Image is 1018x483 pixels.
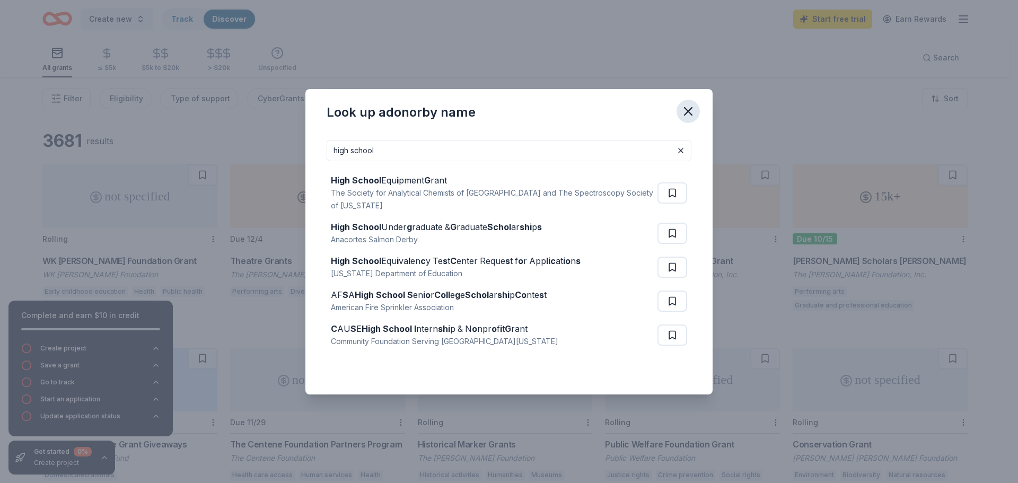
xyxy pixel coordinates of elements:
[327,104,476,121] div: Look up a donor by name
[397,175,399,186] strong: i
[539,289,544,300] strong: s
[331,233,542,246] div: Anacortes Salmon Derby
[505,323,511,334] strong: G
[343,289,348,300] strong: S
[331,322,558,335] div: AU E ntern p & N npr f t rant
[350,323,356,334] strong: S
[505,256,510,266] strong: s
[576,256,581,266] strong: s
[423,289,431,300] strong: io
[500,323,502,334] strong: i
[434,289,450,300] strong: Coll
[408,256,410,266] strong: l
[331,174,653,187] div: Equ pment rant
[331,301,547,314] div: American Fire Sprinkler Association
[424,175,431,186] strong: G
[465,289,489,300] strong: Schol
[331,175,381,186] strong: High School
[563,256,571,266] strong: io
[362,323,416,334] strong: High School I
[443,256,447,266] strong: s
[355,289,413,300] strong: High School S
[520,222,532,232] strong: shi
[331,288,547,301] div: AF A en r e e ar p nte t
[331,221,542,233] div: Under raduate & raduate ar p
[331,254,581,267] div: Equ va en y Te t enter Reque t f r App at n
[518,256,523,266] strong: o
[472,323,477,334] strong: o
[327,140,691,161] input: Search
[455,289,460,300] strong: g
[438,323,450,334] strong: shi
[450,256,457,266] strong: C
[331,267,581,280] div: [US_STATE] Department of Education
[397,256,399,266] strong: i
[407,222,412,232] strong: g
[331,222,381,232] strong: High School
[492,323,497,334] strong: o
[497,289,510,300] strong: shi
[450,222,457,232] strong: G
[331,187,653,212] div: The Society for Analytical Chemists of [GEOGRAPHIC_DATA] and The Spectroscopy Society of [US_STATE]
[331,323,337,334] strong: C
[331,256,381,266] strong: High School
[515,289,526,300] strong: Co
[331,335,558,348] div: Community Foundation Serving [GEOGRAPHIC_DATA][US_STATE]
[420,256,426,266] strong: c
[487,222,511,232] strong: Schol
[546,256,556,266] strong: lic
[537,222,542,232] strong: s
